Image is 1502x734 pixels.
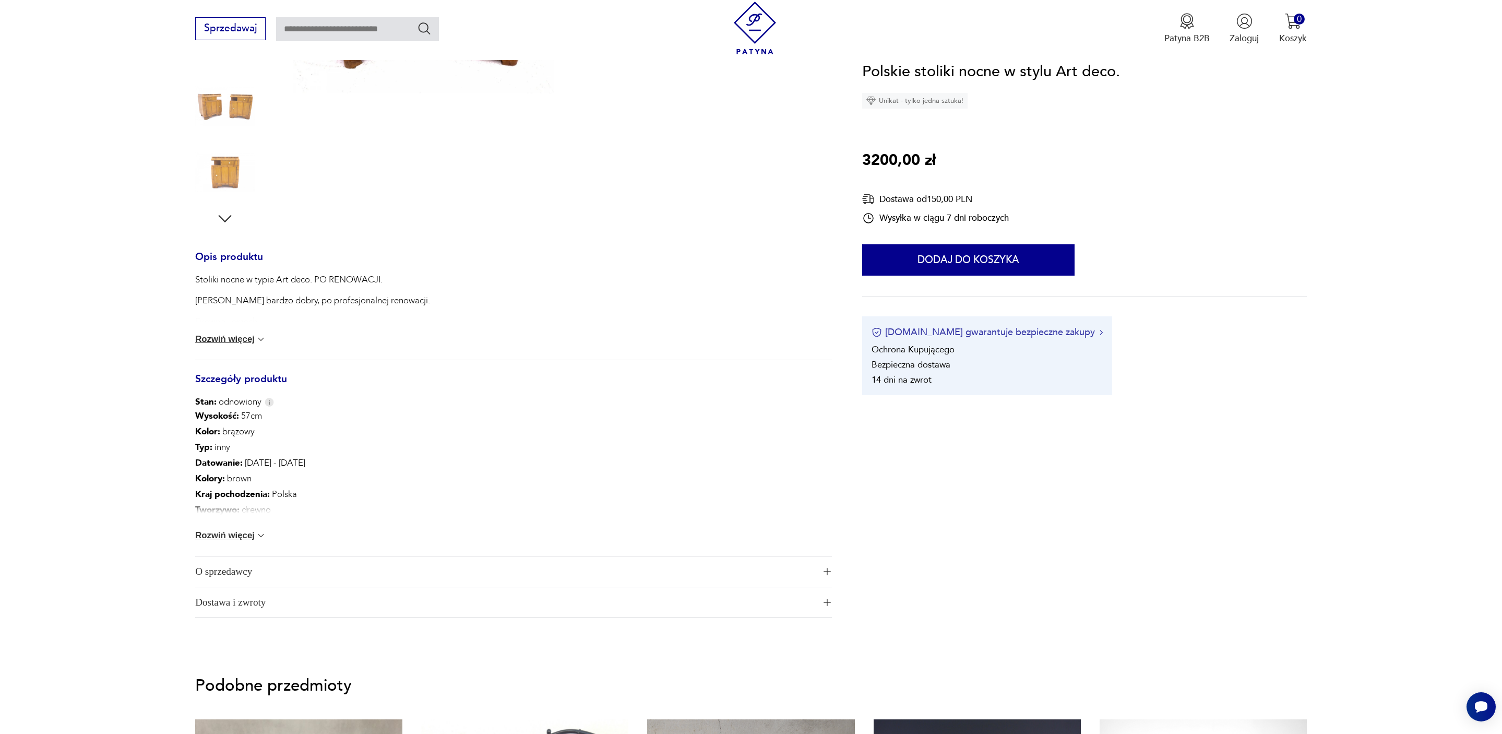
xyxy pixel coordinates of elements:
li: Ochrona Kupującego [872,344,955,356]
p: brązowy [195,424,485,440]
div: 0 [1294,14,1305,25]
b: Stan: [195,396,217,408]
b: Kolory : [195,472,225,484]
h3: Szczegóły produktu [195,375,832,396]
h1: Polskie stoliki nocne w stylu Art deco. [862,60,1120,84]
img: Zdjęcie produktu Polskie stoliki nocne w stylu Art deco. [195,143,255,202]
button: Patyna B2B [1164,13,1210,44]
p: brown [195,471,485,487]
img: Ikona certyfikatu [872,327,882,338]
p: Stoliki nocne w typie Art deco. PO RENOWACJI. [195,274,430,286]
span: odnowiony [195,396,261,408]
p: Zaloguj [1230,32,1259,44]
li: 14 dni na zwrot [872,374,932,386]
p: 57cm [195,408,485,424]
img: Zdjęcie produktu Polskie stoliki nocne w stylu Art deco. [195,76,255,136]
img: chevron down [256,530,266,541]
h3: Opis produktu [195,253,832,274]
p: inny [195,440,485,455]
img: Ikona dostawy [862,193,875,206]
p: Drewno : orzech [195,315,430,328]
img: Ikonka użytkownika [1236,13,1253,29]
p: Patyna B2B [1164,32,1210,44]
b: Tworzywo : [195,504,240,516]
p: [DATE] - [DATE] [195,455,485,471]
img: Info icon [265,398,274,407]
b: Wysokość : [195,410,239,422]
li: Bezpieczna dostawa [872,359,950,371]
p: Podobne przedmioty [195,678,1307,693]
b: Typ : [195,441,212,453]
div: Wysyłka w ciągu 7 dni roboczych [862,212,1009,224]
b: Kolor: [195,425,220,437]
p: drewno [195,502,485,518]
div: Dostawa od 150,00 PLN [862,193,1009,206]
p: Koszyk [1279,32,1307,44]
button: Zaloguj [1230,13,1259,44]
img: Ikona medalu [1179,13,1195,29]
span: O sprzedawcy [195,557,815,587]
button: [DOMAIN_NAME] gwarantuje bezpieczne zakupy [872,326,1103,339]
button: Ikona plusaO sprzedawcy [195,557,832,587]
button: 0Koszyk [1279,13,1307,44]
a: Ikona medaluPatyna B2B [1164,13,1210,44]
img: Ikona koszyka [1285,13,1301,29]
img: chevron down [256,334,266,345]
p: [PERSON_NAME] bardzo dobry, po profesjonalnej renowacji. [195,294,430,307]
button: Szukaj [417,21,432,36]
button: Rozwiń więcej [195,530,266,541]
img: Ikona plusa [824,599,831,606]
button: Sprzedawaj [195,17,266,40]
img: Ikona strzałki w prawo [1100,330,1103,335]
button: Rozwiń więcej [195,334,266,345]
img: Patyna - sklep z meblami i dekoracjami vintage [729,2,781,54]
b: Kraj pochodzenia : [195,488,270,500]
iframe: Smartsupp widget button [1467,692,1496,721]
div: Unikat - tylko jedna sztuka! [862,93,968,109]
button: Ikona plusaDostawa i zwroty [195,587,832,618]
span: Dostawa i zwroty [195,587,815,618]
img: Ikona plusa [824,568,831,575]
p: Polska [195,487,485,502]
p: 3200,00 zł [862,149,936,173]
a: Sprzedawaj [195,25,266,33]
b: Datowanie : [195,457,243,469]
img: Ikona diamentu [866,97,876,106]
button: Dodaj do koszyka [862,245,1075,276]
